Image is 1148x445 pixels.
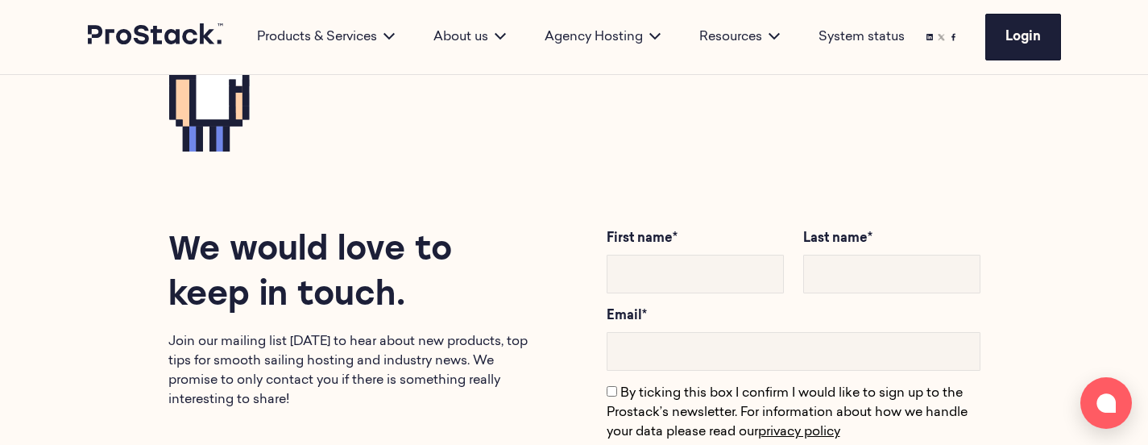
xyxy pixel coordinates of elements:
p: Join our mailing list [DATE] to hear about new products, top tips for smooth sailing hosting and ... [168,332,542,410]
span: By ticking this box I confirm I would like to sign up to the Prostack’s newsletter. For informati... [607,387,968,439]
input: By ticking this box I confirm I would like to sign up to the Prostack’s newsletter. For informati... [607,386,617,397]
button: Open chat window [1080,377,1132,429]
label: Email* [607,306,980,326]
div: Agency Hosting [525,27,680,47]
a: System status [819,27,905,47]
h2: We would love to keep in touch. [168,229,542,319]
a: Login [985,14,1061,60]
span: Login [1005,31,1041,44]
div: Products & Services [238,27,414,47]
div: Resources [680,27,799,47]
div: About us [414,27,525,47]
a: Prostack logo [88,23,225,51]
label: First name* [607,229,784,248]
label: Last name* [803,229,980,248]
a: privacy policy [758,426,840,439]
